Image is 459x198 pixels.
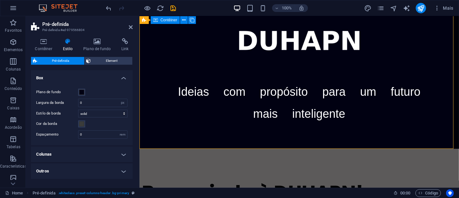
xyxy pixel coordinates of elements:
i: Publicar [417,5,424,12]
span: 00 00 [400,189,410,197]
h4: Plano de fundo [79,38,117,52]
button: reload [157,4,164,12]
button: Mais [431,3,456,13]
h4: Outros [31,163,133,179]
i: Design (Ctrl+Alt+Y) [364,5,372,12]
a: Clique para cancelar a seleção. Clique duas vezes para abrir as Páginas [5,189,23,197]
p: Favoritos [5,28,22,33]
label: Plano de fundo [36,88,78,96]
h3: Pré-definida #ed-979566804 [42,27,120,33]
span: . whiteclass .preset-columns-header .bg-primary [58,189,129,197]
i: Este elemento é uma predefinição personalizável [132,191,135,195]
span: Contêiner [160,18,177,22]
p: Conteúdo [5,86,22,91]
i: Navegador [390,5,397,12]
i: Ao redimensionar, ajusta automaticamente o nível de zoom para caber no dispositivo escolhido. [299,5,304,11]
p: Elementos [4,47,23,52]
i: Recarregar página [157,5,164,12]
label: Largura da borda [36,101,78,104]
button: design [364,4,372,12]
button: undo [105,4,113,12]
button: pages [377,4,385,12]
button: Código [415,189,441,197]
h4: Estilo [59,38,79,52]
label: Espaçamento [36,133,78,136]
nav: breadcrumb [33,189,135,197]
label: Estilo de borda [36,110,78,117]
span: Mais [434,5,454,11]
p: Acordeão [5,125,22,130]
button: text_generator [403,4,411,12]
span: Pré-definida [39,57,82,65]
img: Editor Logo [37,4,86,12]
h2: Pré-definida [42,21,133,27]
span: Código [418,189,438,197]
span: Clique para selecionar. Clique duas vezes para editar [33,189,56,197]
button: Pré-definida [31,57,84,65]
i: Desfazer: Plano de fundo (none -> #010112) (Ctrl+Z) [105,5,113,12]
i: Salvar (Ctrl+S) [170,5,177,12]
h4: Colunas [31,147,133,162]
button: Clique aqui para sair do modo de visualização e continuar editando [144,4,151,12]
button: save [169,4,177,12]
span: : [405,191,406,195]
label: Cor da borda [36,120,78,128]
button: Element [85,57,133,65]
h6: Tempo de sessão [393,189,411,197]
p: Colunas [6,67,21,72]
div: rem [118,131,127,138]
i: AI Writer [403,5,410,12]
h4: Contêiner [31,38,59,52]
i: Páginas (Ctrl+Alt+S) [377,5,384,12]
h6: 100% [282,4,292,12]
button: publish [416,3,426,13]
button: 100% [272,4,295,12]
span: Element [93,57,131,65]
button: navigator [390,4,398,12]
p: Caixas [7,105,20,111]
button: Usercentrics [446,189,454,197]
p: Tabelas [6,144,20,149]
h4: Link [117,38,133,52]
h4: Box [31,70,133,82]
